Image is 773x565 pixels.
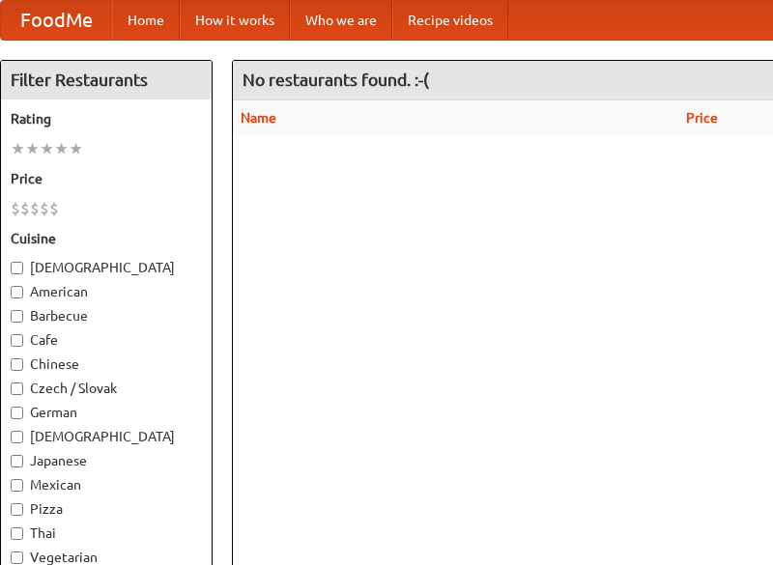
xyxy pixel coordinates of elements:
label: Japanese [11,451,202,470]
li: $ [40,198,49,219]
a: Name [241,110,276,126]
li: ★ [54,138,69,159]
input: Cafe [11,334,23,347]
a: Price [686,110,718,126]
li: ★ [69,138,83,159]
ng-pluralize: No restaurants found. :-( [243,71,429,89]
label: Czech / Slovak [11,379,202,398]
label: Barbecue [11,306,202,325]
label: Thai [11,523,202,543]
label: [DEMOGRAPHIC_DATA] [11,427,202,446]
a: Home [112,1,180,40]
li: ★ [25,138,40,159]
li: $ [11,198,20,219]
a: Who we are [290,1,392,40]
h4: Filter Restaurants [1,61,212,99]
input: Vegetarian [11,551,23,564]
label: Mexican [11,475,202,494]
input: [DEMOGRAPHIC_DATA] [11,431,23,443]
input: Japanese [11,455,23,467]
li: $ [49,198,59,219]
input: Thai [11,527,23,540]
li: $ [30,198,40,219]
h5: Cuisine [11,229,202,248]
label: Pizza [11,499,202,519]
label: American [11,282,202,301]
a: FoodMe [1,1,112,40]
a: How it works [180,1,290,40]
input: American [11,286,23,298]
input: [DEMOGRAPHIC_DATA] [11,262,23,274]
input: Barbecue [11,310,23,323]
h5: Rating [11,109,202,128]
input: Czech / Slovak [11,382,23,395]
li: ★ [11,138,25,159]
label: German [11,403,202,422]
input: Pizza [11,503,23,516]
label: [DEMOGRAPHIC_DATA] [11,258,202,277]
a: Recipe videos [392,1,508,40]
label: Cafe [11,330,202,350]
li: $ [20,198,30,219]
input: German [11,407,23,419]
li: ★ [40,138,54,159]
input: Mexican [11,479,23,492]
h5: Price [11,169,202,188]
label: Chinese [11,354,202,374]
input: Chinese [11,358,23,371]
